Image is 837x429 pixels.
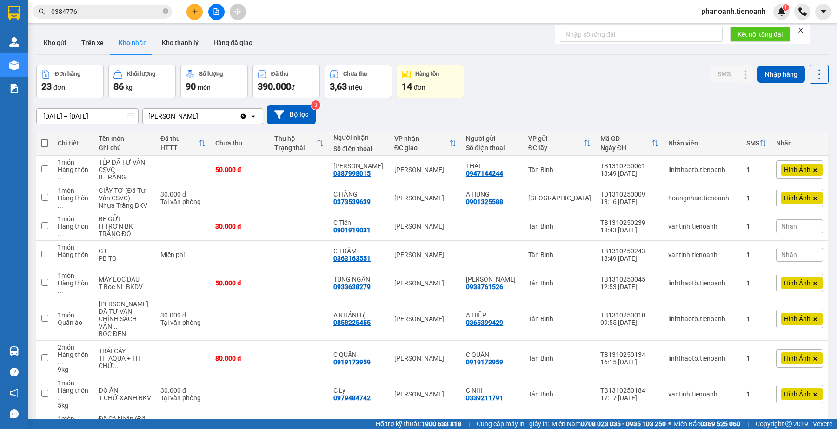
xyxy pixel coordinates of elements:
div: 1 món [58,158,89,166]
div: TÉP ĐÃ TƯ VẤN CSVC [99,158,151,173]
div: VP gửi [528,135,584,142]
div: 18:49 [DATE] [600,255,659,262]
div: 30.000 đ [160,191,206,198]
div: Trạng thái [274,144,317,152]
div: Hàng thông thường [58,223,89,238]
span: Hình Ảnh [784,279,810,287]
img: logo-vxr [8,6,20,20]
div: H TRƠN BK TRẮNG ĐỎ [99,223,151,238]
span: ... [58,230,63,238]
input: Selected Cư Kuin. [199,112,200,121]
div: 18:43 [DATE] [600,226,659,234]
div: 1 [746,315,767,323]
span: ... [58,394,63,402]
button: Kết nối tổng đài [730,27,790,42]
div: 80.000 đ [215,355,265,362]
div: 5 kg [58,402,89,409]
div: [PERSON_NAME] [394,355,457,362]
div: Người gửi [466,135,518,142]
div: [PERSON_NAME] [394,390,457,398]
div: GT [99,247,151,255]
div: B TRẮNG [99,173,151,181]
th: Toggle SortBy [390,131,462,156]
div: 0387998015 [333,170,371,177]
div: TB1310250061 [600,162,659,170]
div: 0938761526 [466,283,503,290]
span: 90 [186,81,196,92]
div: Nhãn [776,139,823,147]
th: Toggle SortBy [524,131,596,156]
span: đ [291,84,295,91]
th: Toggle SortBy [596,131,664,156]
div: 1 [746,223,767,230]
button: file-add [208,4,225,20]
div: 0947144244 [466,170,503,177]
div: 0919173959 [466,358,503,366]
div: Chi tiết [58,139,89,147]
div: Tại văn phòng [160,394,206,402]
div: HOÀNG TRUNG [333,162,385,170]
span: Nhãn [781,223,797,230]
div: Tân Bình [528,315,591,323]
div: C QUÂN [333,351,385,358]
div: 1 [746,355,767,362]
div: 0933638279 [333,283,371,290]
span: Cung cấp máy in - giấy in: [477,419,549,429]
div: 09:55 [DATE] [600,319,659,326]
div: 13:16 [DATE] [600,198,659,205]
div: 1 [746,251,767,258]
div: 1 món [58,311,89,319]
div: Tân Bình [528,223,591,230]
div: Hàng thông thường [58,351,89,366]
div: [PERSON_NAME] [394,279,457,287]
div: Giày ĐÃ TƯ VẤN CHÍNH SÁCH VẬN CHUYỂN [99,300,151,330]
div: 50.000 đ [215,279,265,287]
div: 0339211791 [466,394,503,402]
button: Số lượng90món [180,65,248,98]
strong: 0708 023 035 - 0935 103 250 [581,420,666,428]
div: 1 [746,194,767,202]
div: 12:53 [DATE] [600,283,659,290]
input: Tìm tên, số ĐT hoặc mã đơn [51,7,161,17]
button: Bộ lọc [267,105,316,124]
div: Hàng thông thường [58,279,89,294]
div: TB1310250045 [600,276,659,283]
th: Toggle SortBy [742,131,771,156]
div: MÁY LOC DÀU [99,276,151,283]
div: [PERSON_NAME] [394,194,457,202]
div: 1 món [58,244,89,251]
div: Mã GD [600,135,651,142]
span: 14 [402,81,412,92]
div: [PERSON_NAME] [394,166,457,173]
span: close-circle [163,7,168,16]
div: Tên món [99,135,151,142]
div: SMS [746,139,759,147]
div: Hàng tồn [415,71,439,77]
span: 3,63 [330,81,347,92]
div: linhthaotb.tienoanh [668,279,737,287]
div: PB TO [99,255,151,262]
span: Miền Bắc [673,419,740,429]
div: TD1310250009 [600,191,659,198]
span: file-add [213,8,219,15]
span: Hình Ảnh [784,354,810,363]
span: caret-down [819,7,828,16]
div: THÁI [466,162,518,170]
span: Hỗ trợ kỹ thuật: [376,419,461,429]
img: warehouse-icon [9,346,19,356]
div: GIẤY TỜ (Đã Tư Vấn CSVC) [99,187,151,202]
button: Kho thanh lý [154,32,206,54]
span: plus [192,8,198,15]
div: A KHÁNH ( PHƯƠNG ) [333,311,385,319]
input: Nhập số tổng đài [560,27,723,42]
div: TB1310250010 [600,311,659,319]
div: A HIỆP [466,311,518,319]
div: ĐC giao [394,144,450,152]
img: solution-icon [9,84,19,93]
span: ⚪️ [668,422,671,426]
div: Chưa thu [343,71,367,77]
button: Đã thu390.000đ [252,65,320,98]
button: Kho gửi [36,32,74,54]
button: caret-down [815,4,831,20]
div: Đơn hàng [55,71,80,77]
